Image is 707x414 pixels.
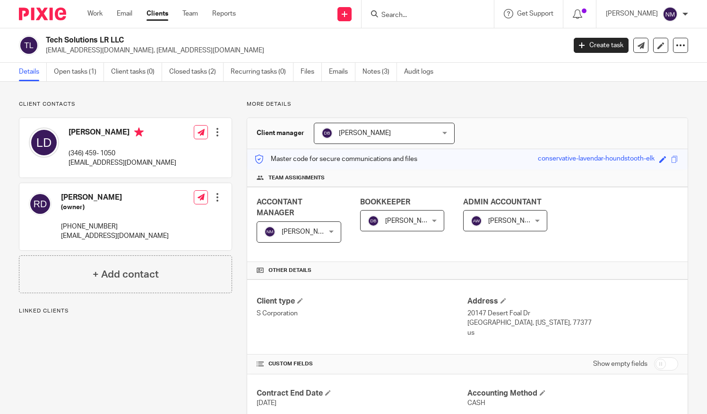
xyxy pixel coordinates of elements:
[231,63,293,81] a: Recurring tasks (0)
[329,63,355,81] a: Emails
[111,63,162,81] a: Client tasks (0)
[69,127,176,139] h4: [PERSON_NAME]
[54,63,104,81] a: Open tasks (1)
[147,9,168,18] a: Clients
[117,9,132,18] a: Email
[29,193,52,215] img: svg%3E
[467,318,678,328] p: [GEOGRAPHIC_DATA], [US_STATE], 77377
[321,127,333,139] img: svg%3E
[268,174,325,182] span: Team assignments
[212,9,236,18] a: Reports
[87,9,103,18] a: Work
[368,215,379,227] img: svg%3E
[471,215,482,227] img: svg%3E
[169,63,224,81] a: Closed tasks (2)
[19,101,232,108] p: Client contacts
[467,309,678,318] p: 20147 Desert Foal Dr
[93,267,159,282] h4: + Add contact
[257,128,304,138] h3: Client manager
[69,158,176,168] p: [EMAIL_ADDRESS][DOMAIN_NAME]
[19,35,39,55] img: svg%3E
[517,10,553,17] span: Get Support
[257,360,467,368] h4: CUSTOM FIELDS
[19,63,47,81] a: Details
[282,228,334,235] span: [PERSON_NAME]
[538,154,655,165] div: conservative-lavendar-houndstooth-elk
[360,198,410,206] span: BOOKKEEPER
[61,203,169,212] h5: (owner)
[380,11,466,20] input: Search
[46,35,457,45] h2: Tech Solutions LR LLC
[593,359,647,369] label: Show empty fields
[606,9,658,18] p: [PERSON_NAME]
[385,218,437,224] span: [PERSON_NAME]
[663,7,678,22] img: svg%3E
[257,400,276,406] span: [DATE]
[46,46,560,55] p: [EMAIL_ADDRESS][DOMAIN_NAME], [EMAIL_ADDRESS][DOMAIN_NAME]
[257,296,467,306] h4: Client type
[61,231,169,241] p: [EMAIL_ADDRESS][DOMAIN_NAME]
[19,8,66,20] img: Pixie
[467,389,678,398] h4: Accounting Method
[61,193,169,203] h4: [PERSON_NAME]
[362,63,397,81] a: Notes (3)
[257,198,302,217] span: ACCONTANT MANAGER
[467,328,678,338] p: us
[257,309,467,318] p: S Corporation
[61,222,169,231] p: [PHONE_NUMBER]
[134,127,144,137] i: Primary
[301,63,322,81] a: Files
[264,226,276,237] img: svg%3E
[404,63,440,81] a: Audit logs
[254,154,417,164] p: Master code for secure communications and files
[463,198,542,206] span: ADMIN ACCOUNTANT
[574,38,629,53] a: Create task
[339,130,391,136] span: [PERSON_NAME]
[467,400,485,406] span: CASH
[467,296,678,306] h4: Address
[488,218,540,224] span: [PERSON_NAME]
[182,9,198,18] a: Team
[257,389,467,398] h4: Contract End Date
[19,307,232,315] p: Linked clients
[29,127,59,158] img: svg%3E
[247,101,688,108] p: More details
[268,267,311,274] span: Other details
[69,149,176,158] p: (346) 459- 1050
